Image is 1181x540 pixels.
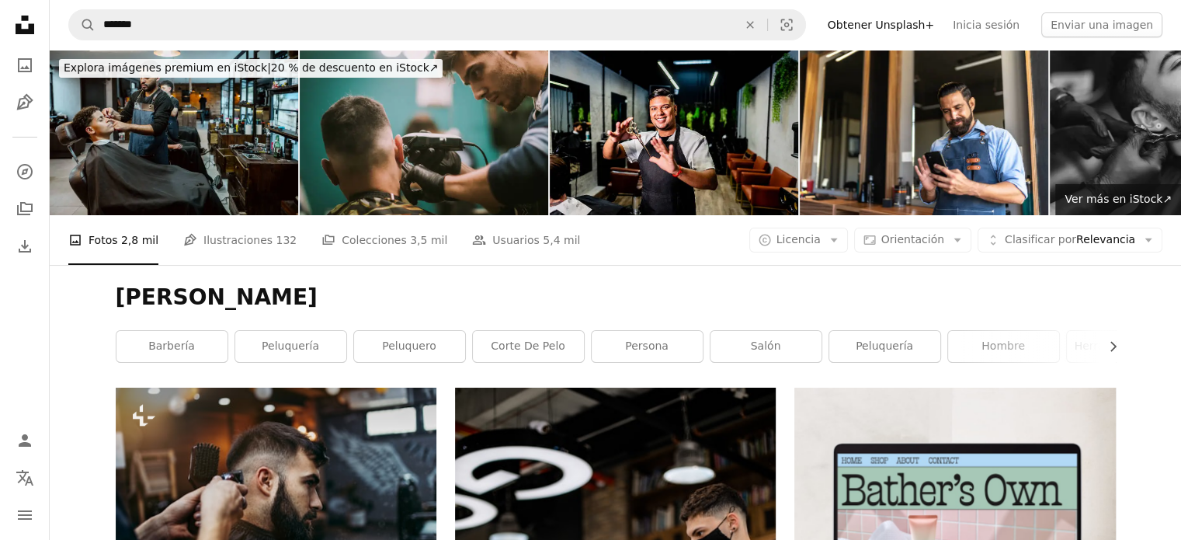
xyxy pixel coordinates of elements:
[235,331,346,362] a: Peluquería
[64,61,438,74] span: 20 % de descuento en iStock ↗
[9,231,40,262] a: Historial de descargas
[818,12,943,37] a: Obtener Unsplash+
[68,9,806,40] form: Encuentra imágenes en todo el sitio
[183,215,297,265] a: Ilustraciones 132
[854,228,971,253] button: Orientación
[943,12,1029,37] a: Inicia sesión
[300,50,548,215] img: Corte de pelo con estilo de barbería
[354,331,465,362] a: peluquero
[9,156,40,187] a: Explorar
[1065,193,1172,205] span: Ver más en iStock ↗
[1005,232,1135,248] span: Relevancia
[829,331,940,362] a: peluquería
[473,331,584,362] a: Corte de pelo
[9,87,40,118] a: Ilustraciones
[9,500,40,531] button: Menú
[768,10,805,40] button: Búsqueda visual
[1099,331,1116,362] button: desplazar lista a la derecha
[116,487,436,501] a: Hombre adulto joven guapo que recibe un tratamiento de peinado y vestimenta para el cabello y la ...
[472,215,580,265] a: Usuarios 5,4 mil
[776,233,821,246] span: Licencia
[1005,233,1076,246] span: Clasificar por
[321,215,447,265] a: Colecciones 3,5 mil
[410,232,447,249] span: 3,5 mil
[116,284,1116,312] h1: [PERSON_NAME]
[9,50,40,81] a: Fotos
[69,10,96,40] button: Buscar en Unsplash
[948,331,1059,362] a: hombre
[733,10,767,40] button: Borrar
[9,9,40,44] a: Inicio — Unsplash
[881,233,944,246] span: Orientación
[749,228,848,253] button: Licencia
[800,50,1048,215] img: Barber using mobile phone at barber shop
[592,331,703,362] a: persona
[550,50,798,215] img: Retrato de un barbero sosteniendo unas tijeras de corte de pelo en la barbería
[64,61,271,74] span: Explora imágenes premium en iStock |
[276,232,297,249] span: 132
[9,462,40,493] button: Idioma
[1041,12,1162,37] button: Enviar una imagen
[116,331,228,362] a: barbería
[543,232,580,249] span: 5,4 mil
[9,193,40,225] a: Colecciones
[1055,184,1181,215] a: Ver más en iStock↗
[1067,331,1178,362] a: Herramientas de peluquería
[978,228,1162,253] button: Clasificar porRelevancia
[710,331,821,362] a: Salón
[50,50,452,87] a: Explora imágenes premium en iStock|20 % de descuento en iStock↗
[9,425,40,456] a: Iniciar sesión / Registrarse
[50,50,298,215] img: Peluquero que da forma a las cejas del cliente del hombre usando la maquinilla de afeitar en la b...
